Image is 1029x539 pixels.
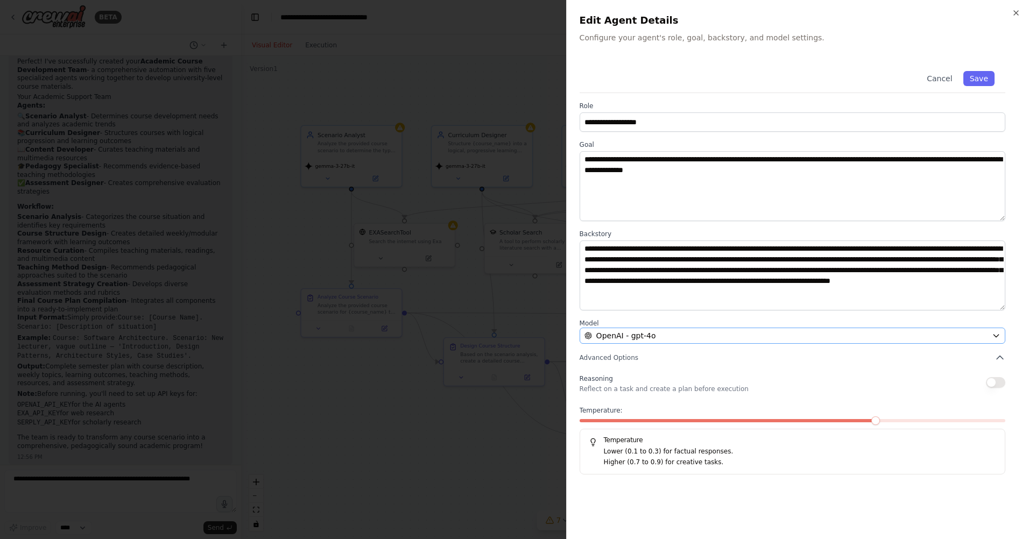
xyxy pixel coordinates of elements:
p: Configure your agent's role, goal, backstory, and model settings. [580,32,1016,43]
span: Temperature: [580,406,623,415]
button: Save [963,71,995,86]
span: Advanced Options [580,353,638,362]
label: Backstory [580,230,1005,238]
span: OpenAI - gpt-4o [596,330,656,341]
label: Role [580,102,1005,110]
p: Lower (0.1 to 0.3) for factual responses. [604,446,996,457]
button: Cancel [920,71,958,86]
label: Model [580,319,1005,328]
h5: Temperature [589,436,996,444]
button: Advanced Options [580,352,1005,363]
label: Goal [580,140,1005,149]
button: OpenAI - gpt-4o [580,328,1005,344]
span: Reasoning [580,375,613,382]
p: Higher (0.7 to 0.9) for creative tasks. [604,457,996,468]
p: Reflect on a task and create a plan before execution [580,385,749,393]
h2: Edit Agent Details [580,13,1016,28]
